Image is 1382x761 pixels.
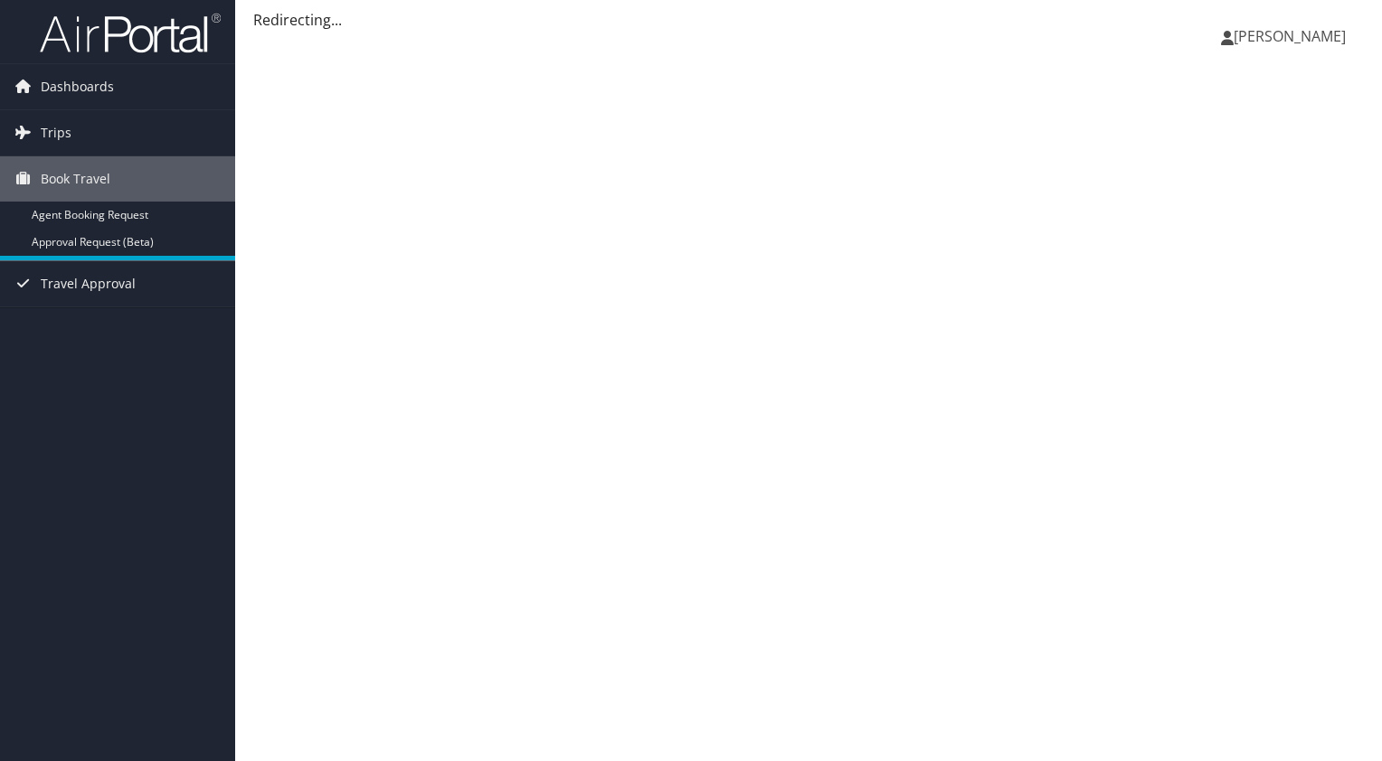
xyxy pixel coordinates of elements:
[41,156,110,202] span: Book Travel
[41,110,71,155] span: Trips
[253,9,1364,31] div: Redirecting...
[1221,9,1364,63] a: [PERSON_NAME]
[41,64,114,109] span: Dashboards
[1234,26,1346,46] span: [PERSON_NAME]
[41,261,136,306] span: Travel Approval
[40,12,221,54] img: airportal-logo.png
